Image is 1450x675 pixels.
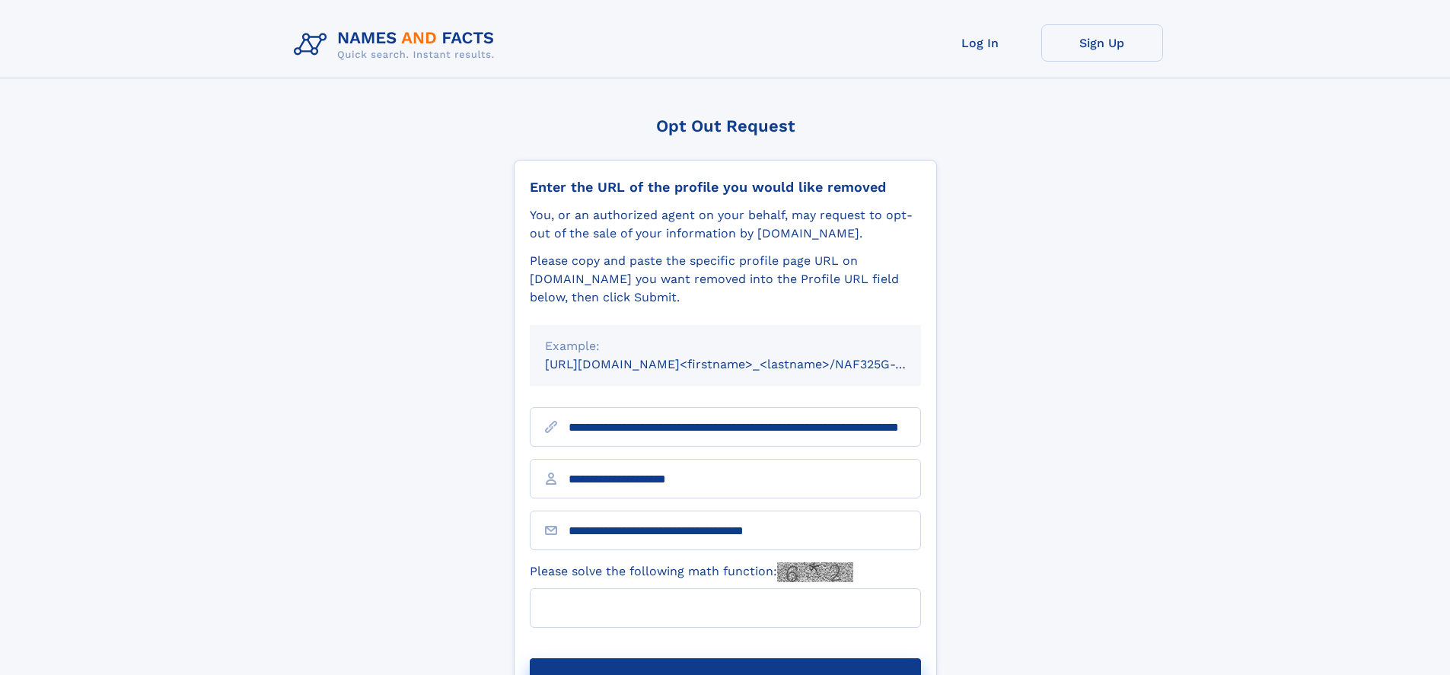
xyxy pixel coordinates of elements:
div: You, or an authorized agent on your behalf, may request to opt-out of the sale of your informatio... [530,206,921,243]
div: Example: [545,337,906,355]
img: Logo Names and Facts [288,24,507,65]
div: Opt Out Request [514,116,937,135]
a: Log In [919,24,1041,62]
div: Please copy and paste the specific profile page URL on [DOMAIN_NAME] you want removed into the Pr... [530,252,921,307]
small: [URL][DOMAIN_NAME]<firstname>_<lastname>/NAF325G-xxxxxxxx [545,357,950,371]
label: Please solve the following math function: [530,562,853,582]
div: Enter the URL of the profile you would like removed [530,179,921,196]
a: Sign Up [1041,24,1163,62]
